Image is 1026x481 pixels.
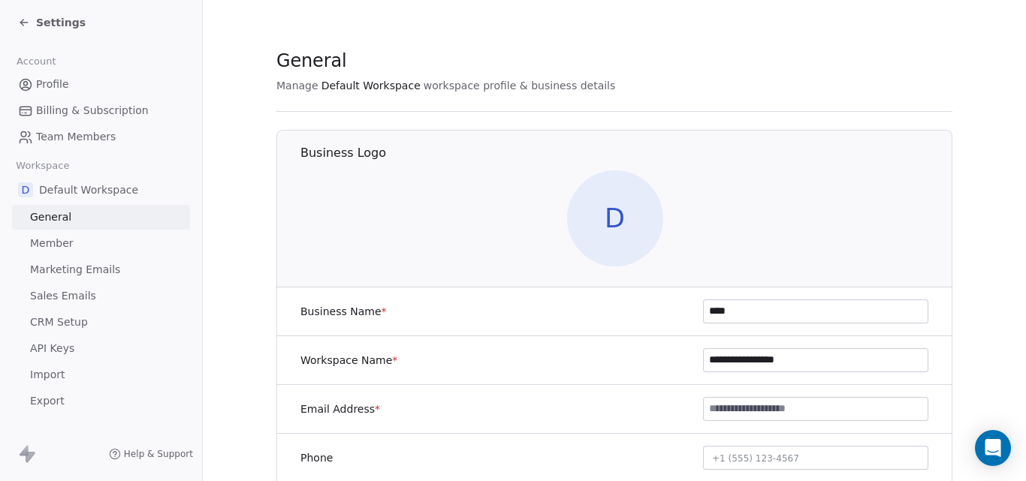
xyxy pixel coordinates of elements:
[30,288,96,304] span: Sales Emails
[300,145,953,161] h1: Business Logo
[300,304,387,319] label: Business Name
[39,182,138,197] span: Default Workspace
[30,314,88,330] span: CRM Setup
[975,430,1011,466] div: Open Intercom Messenger
[12,257,190,282] a: Marketing Emails
[18,182,33,197] span: D
[12,362,190,387] a: Import
[36,15,86,30] span: Settings
[30,209,71,225] span: General
[18,15,86,30] a: Settings
[12,336,190,361] a: API Keys
[10,155,76,177] span: Workspace
[300,450,333,465] label: Phone
[36,103,149,119] span: Billing & Subscription
[300,401,380,416] label: Email Address
[36,77,69,92] span: Profile
[30,236,74,251] span: Member
[12,310,190,335] a: CRM Setup
[703,446,928,470] button: +1 (555) 123-4567
[109,448,193,460] a: Help & Support
[12,205,190,230] a: General
[12,98,190,123] a: Billing & Subscription
[12,389,190,413] a: Export
[712,453,799,464] span: +1 (555) 123-4567
[124,448,193,460] span: Help & Support
[30,341,74,356] span: API Keys
[12,284,190,308] a: Sales Emails
[424,78,616,93] span: workspace profile & business details
[300,353,397,368] label: Workspace Name
[30,367,65,383] span: Import
[10,50,62,73] span: Account
[12,72,190,97] a: Profile
[276,50,347,72] span: General
[36,129,116,145] span: Team Members
[276,78,318,93] span: Manage
[12,231,190,256] a: Member
[30,262,120,278] span: Marketing Emails
[30,393,65,409] span: Export
[321,78,421,93] span: Default Workspace
[12,125,190,149] a: Team Members
[567,170,663,266] span: D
